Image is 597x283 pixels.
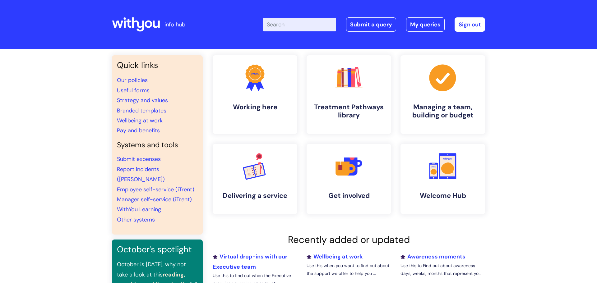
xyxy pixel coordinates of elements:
[117,244,198,254] h3: October's spotlight
[400,55,485,134] a: Managing a team, building or budget
[346,17,396,32] a: Submit a query
[213,234,485,245] h2: Recently added or updated
[218,192,292,200] h4: Delivering a service
[400,253,465,260] a: Awareness moments
[406,17,445,32] a: My queries
[307,262,391,277] p: Use this when you want to find out about the support we offer to help you ...
[213,253,287,270] a: Virtual drop-ins with our Executive team
[117,155,161,163] a: Submit expenses
[307,144,391,214] a: Get involved
[213,144,297,214] a: Delivering a service
[117,206,161,213] a: WithYou Learning
[263,18,336,31] input: Search
[400,262,485,277] p: Use this to Find out about awareness days, weeks, months that represent yo...
[117,76,148,84] a: Our policies
[307,55,391,134] a: Treatment Pathways library
[455,17,485,32] a: Sign out
[117,87,150,94] a: Useful forms
[307,253,363,260] a: Wellbeing at work
[400,144,485,214] a: Welcome Hub
[117,141,198,149] h4: Systems and tools
[117,97,168,104] a: Strategy and values
[117,196,192,203] a: Manager self-service (iTrent)
[405,103,480,120] h4: Managing a team, building or budget
[117,127,160,134] a: Pay and benefits
[164,20,185,30] p: info hub
[405,192,480,200] h4: Welcome Hub
[213,55,297,134] a: Working here
[117,186,194,193] a: Employee self-service (iTrent)
[117,107,166,114] a: Branded templates
[117,166,165,183] a: Report incidents ([PERSON_NAME])
[312,103,386,120] h4: Treatment Pathways library
[263,17,485,32] div: | -
[117,216,155,223] a: Other systems
[117,117,163,124] a: Wellbeing at work
[117,60,198,70] h3: Quick links
[312,192,386,200] h4: Get involved
[218,103,292,111] h4: Working here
